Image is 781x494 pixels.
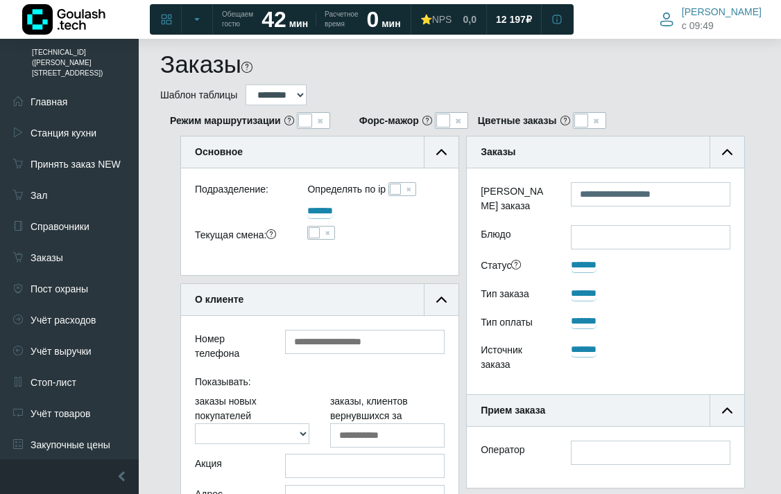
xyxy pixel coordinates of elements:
img: Логотип компании Goulash.tech [22,4,105,35]
div: Тип оплаты [470,312,560,334]
label: Определять по ip [307,182,386,197]
div: Статус [470,256,560,278]
span: ₽ [526,13,532,26]
h1: Заказы [160,50,241,79]
div: заказы новых покупателей [184,394,320,448]
b: Форс-мажор [359,114,419,128]
div: заказы, клиентов вернувшихся за [320,394,455,448]
span: мин [289,18,308,29]
div: ⭐ [420,13,452,26]
span: NPS [432,14,452,25]
div: Подразделение: [184,182,297,202]
div: Источник заказа [470,341,560,377]
a: 12 197 ₽ [488,7,540,32]
span: 12 197 [496,13,526,26]
b: О клиенте [195,294,243,305]
span: Расчетное время [325,10,358,29]
img: collapse [436,147,447,157]
span: 0,0 [463,13,476,26]
b: Режим маршрутизации [170,114,281,128]
strong: 0 [367,7,379,32]
img: collapse [722,147,732,157]
label: Шаблон таблицы [160,88,237,103]
a: ⭐NPS 0,0 [412,7,485,32]
label: Блюдо [470,225,560,249]
button: [PERSON_NAME] c 09:49 [651,3,770,35]
span: Обещаем гостю [222,10,253,29]
span: [PERSON_NAME] [682,6,762,18]
span: мин [381,18,400,29]
span: c 09:49 [682,19,714,33]
a: Обещаем гостю 42 мин Расчетное время 0 мин [214,7,409,32]
div: Номер телефона [184,330,275,366]
strong: 42 [261,7,286,32]
b: Заказы [481,146,515,157]
b: Цветные заказы [478,114,557,128]
div: Тип заказа [470,285,560,306]
b: Основное [195,146,243,157]
div: Показывать: [184,373,455,394]
b: Прием заказа [481,405,545,416]
div: Текущая смена: [184,226,297,247]
img: collapse [436,294,447,305]
label: Оператор [481,443,524,457]
div: Акция [184,454,275,478]
img: collapse [722,405,732,416]
label: [PERSON_NAME] заказа [470,182,560,218]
